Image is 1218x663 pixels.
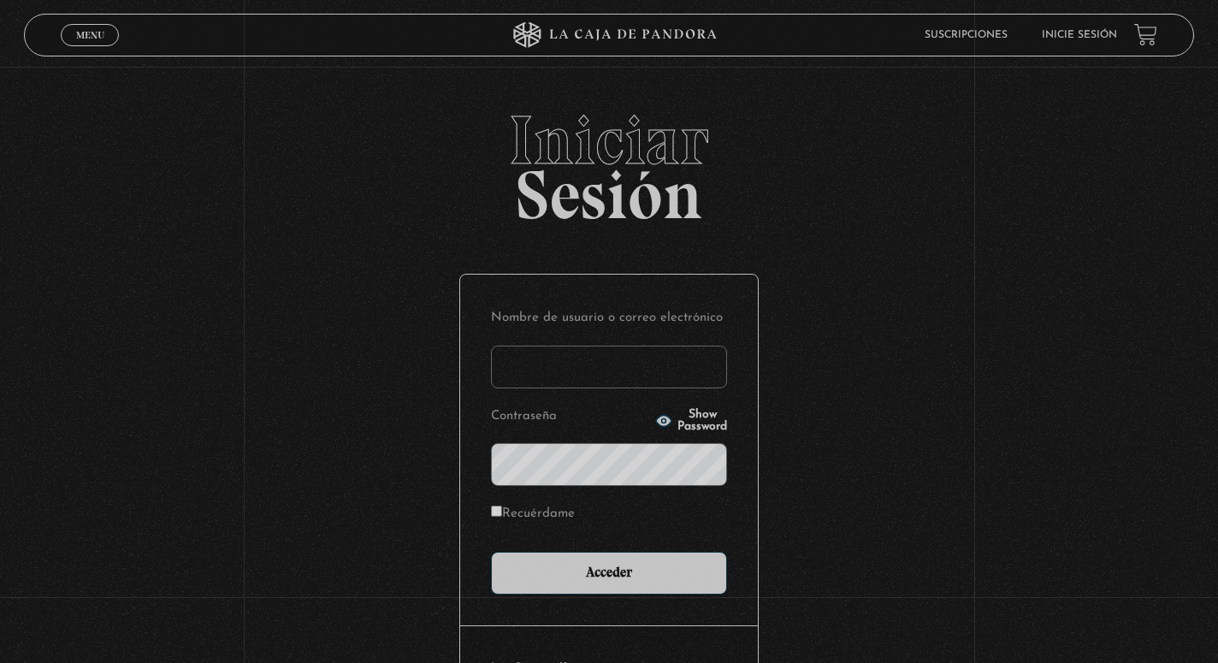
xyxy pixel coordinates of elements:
span: Menu [76,30,104,40]
input: Recuérdame [491,506,502,517]
a: Suscripciones [925,30,1008,40]
span: Cerrar [70,44,110,56]
label: Contraseña [491,404,650,430]
a: View your shopping cart [1134,23,1157,46]
h2: Sesión [24,106,1193,216]
button: Show Password [655,409,727,433]
label: Recuérdame [491,501,575,528]
input: Acceder [491,552,727,595]
label: Nombre de usuario o correo electrónico [491,305,727,332]
span: Iniciar [24,106,1193,175]
a: Inicie sesión [1042,30,1117,40]
span: Show Password [677,409,727,433]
